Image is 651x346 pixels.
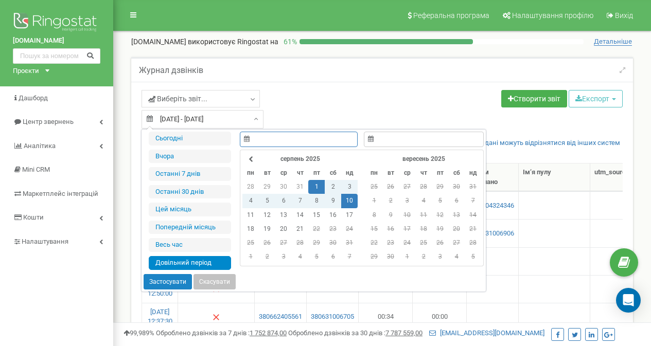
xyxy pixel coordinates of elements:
[250,329,287,337] u: 1 752 874,00
[366,194,382,208] td: 1
[465,250,481,264] td: 5
[275,222,292,236] td: 20
[415,180,432,194] td: 28
[341,250,358,264] td: 7
[292,166,308,180] th: чт
[156,329,287,337] span: Оброблено дзвінків за 7 днів :
[275,236,292,250] td: 27
[242,236,259,250] td: 25
[341,166,358,180] th: нд
[341,236,358,250] td: 31
[325,166,341,180] th: сб
[366,250,382,264] td: 29
[149,238,231,252] li: Весь час
[399,236,415,250] td: 24
[292,250,308,264] td: 4
[144,274,192,289] button: Застосувати
[448,180,465,194] td: 30
[382,194,399,208] td: 2
[448,194,465,208] td: 6
[341,194,358,208] td: 10
[341,208,358,222] td: 17
[242,222,259,236] td: 18
[13,66,39,76] div: Проєкти
[465,180,481,194] td: 31
[415,250,432,264] td: 2
[278,37,300,47] p: 61 %
[399,208,415,222] td: 10
[275,250,292,264] td: 3
[149,256,231,270] li: Довільний період
[448,208,465,222] td: 13
[432,180,448,194] td: 29
[415,194,432,208] td: 4
[432,194,448,208] td: 5
[308,180,325,194] td: 1
[23,118,74,125] span: Центр звернень
[149,221,231,234] li: Попередній місяць
[382,236,399,250] td: 23
[308,194,325,208] td: 8
[471,229,514,239] a: 380631006906
[259,236,275,250] td: 26
[448,166,465,180] th: сб
[448,250,465,264] td: 4
[448,236,465,250] td: 27
[148,308,172,325] a: [DATE] 12:37:30
[415,222,432,236] td: 18
[325,180,341,194] td: 2
[131,37,278,47] p: [DOMAIN_NAME]
[569,90,623,107] button: Експорт
[212,313,220,321] img: Немає відповіді
[594,38,632,46] span: Детальніше
[413,11,489,20] span: Реферальна програма
[366,166,382,180] th: пн
[590,163,649,191] th: utm_sourcе
[259,194,275,208] td: 5
[341,180,358,194] td: 3
[366,236,382,250] td: 22
[24,142,56,150] span: Аналiтика
[124,329,154,337] span: 99,989%
[465,208,481,222] td: 14
[465,222,481,236] td: 21
[399,166,415,180] th: ср
[465,236,481,250] td: 28
[242,208,259,222] td: 11
[259,250,275,264] td: 2
[193,274,236,289] button: Скасувати
[519,163,590,191] th: Ім‘я пулу
[149,167,231,181] li: Останні 7 днів
[311,312,354,322] a: 380631006705
[325,236,341,250] td: 30
[188,38,278,46] span: використовує Ringostat на
[382,152,465,166] th: вересень 2025
[385,329,423,337] u: 7 787 559,00
[13,48,100,64] input: Пошук за номером
[259,208,275,222] td: 12
[325,208,341,222] td: 16
[415,166,432,180] th: чт
[432,166,448,180] th: пт
[325,194,341,208] td: 9
[275,208,292,222] td: 13
[308,166,325,180] th: пт
[359,303,413,331] td: 00:34
[432,236,448,250] td: 26
[292,222,308,236] td: 21
[292,180,308,194] td: 31
[366,208,382,222] td: 8
[19,94,48,102] span: Дашборд
[22,238,68,245] span: Налаштування
[467,138,620,148] a: Коли дані можуть відрізнятися вiд інших систем
[382,180,399,194] td: 26
[366,222,382,236] td: 15
[242,180,259,194] td: 28
[465,166,481,180] th: нд
[341,222,358,236] td: 24
[432,222,448,236] td: 19
[512,11,593,20] span: Налаштування профілю
[616,288,641,313] div: Open Intercom Messenger
[242,250,259,264] td: 1
[432,250,448,264] td: 3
